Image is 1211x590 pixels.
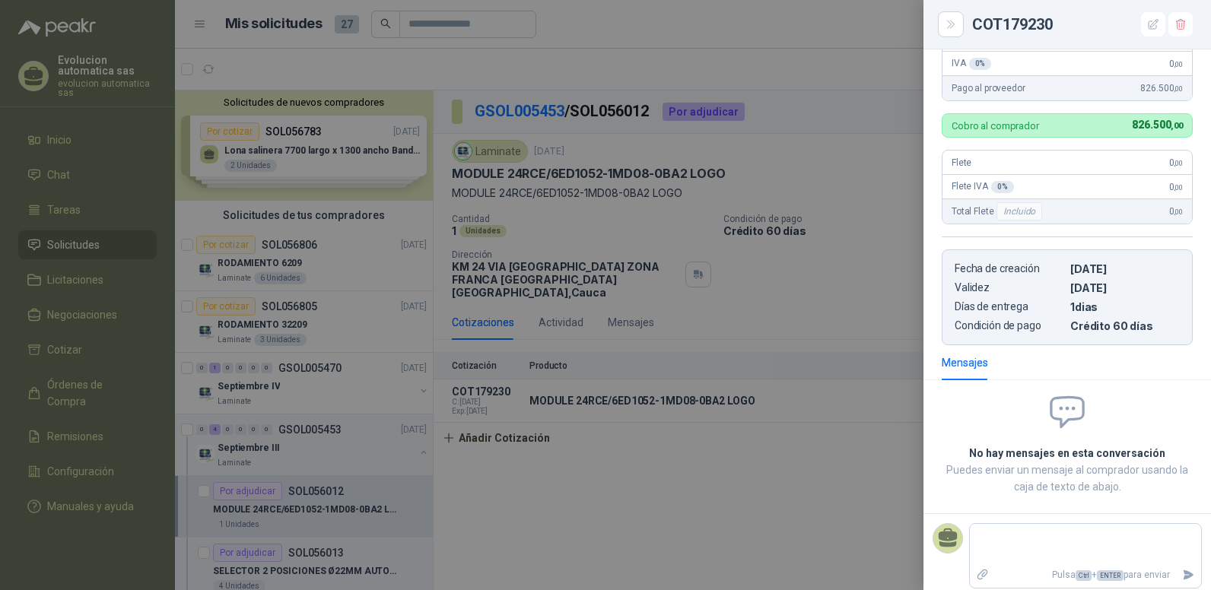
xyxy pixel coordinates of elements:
span: ,00 [1171,121,1183,131]
span: ,00 [1174,60,1183,68]
span: Flete [952,157,971,168]
span: Total Flete [952,202,1045,220]
span: Ctrl [1076,570,1092,581]
span: 0 [1169,206,1183,217]
span: ,00 [1174,208,1183,216]
p: Validez [955,281,1064,294]
p: Cobro al comprador [952,121,1039,131]
div: Incluido [996,202,1042,220]
div: COT179230 [972,12,1193,36]
p: Días de entrega [955,300,1064,313]
p: Crédito 60 días [1070,319,1180,332]
p: Pulsa + para enviar [996,562,1177,588]
span: ENTER [1097,570,1124,581]
p: Puedes enviar un mensaje al comprador usando la caja de texto de abajo. [942,462,1193,495]
p: Fecha de creación [955,262,1064,275]
span: 0 [1169,182,1183,192]
p: [DATE] [1070,281,1180,294]
p: 1 dias [1070,300,1180,313]
p: [DATE] [1070,262,1180,275]
span: ,00 [1174,159,1183,167]
span: IVA [952,58,991,70]
span: 0 [1169,157,1183,168]
button: Close [942,15,960,33]
span: 0 [1169,59,1183,69]
span: ,00 [1174,84,1183,93]
p: Condición de pago [955,319,1064,332]
span: 826.500 [1132,119,1183,131]
div: 0 % [969,58,992,70]
h2: No hay mensajes en esta conversación [942,445,1193,462]
span: Flete IVA [952,181,1014,193]
div: Mensajes [942,354,988,371]
span: Pago al proveedor [952,83,1025,94]
span: 826.500 [1140,83,1183,94]
label: Adjuntar archivos [970,562,996,588]
span: ,00 [1174,183,1183,192]
div: 0 % [991,181,1014,193]
button: Enviar [1176,562,1201,588]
